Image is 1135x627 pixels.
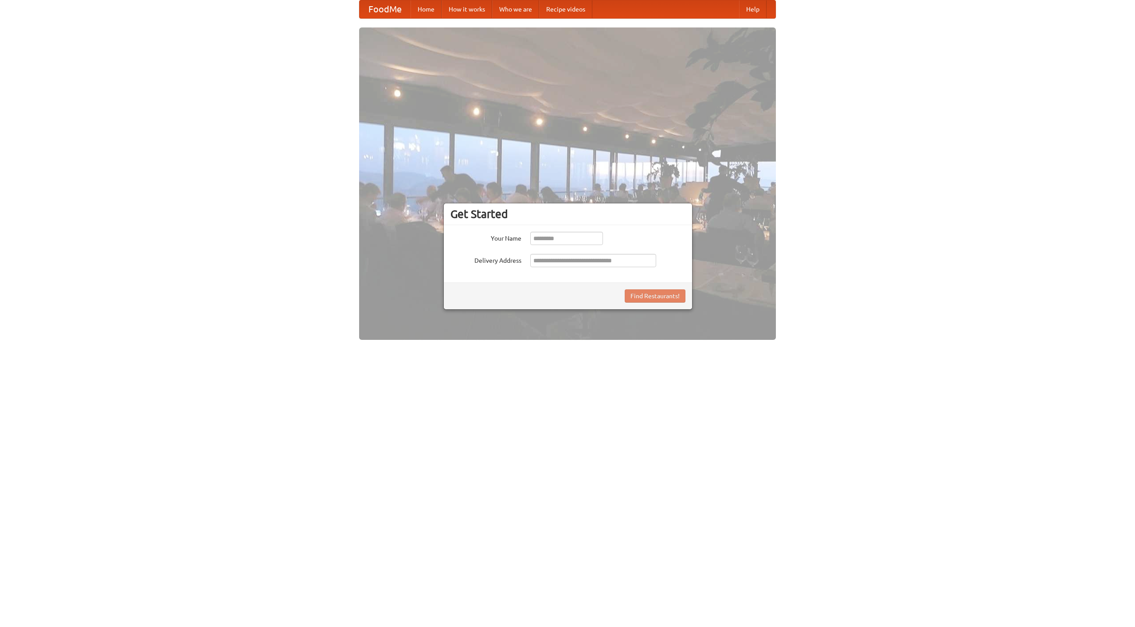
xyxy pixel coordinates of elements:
a: Recipe videos [539,0,592,18]
button: Find Restaurants! [625,289,685,303]
a: How it works [442,0,492,18]
h3: Get Started [450,207,685,221]
a: FoodMe [360,0,411,18]
a: Who we are [492,0,539,18]
a: Home [411,0,442,18]
a: Help [739,0,767,18]
label: Your Name [450,232,521,243]
label: Delivery Address [450,254,521,265]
